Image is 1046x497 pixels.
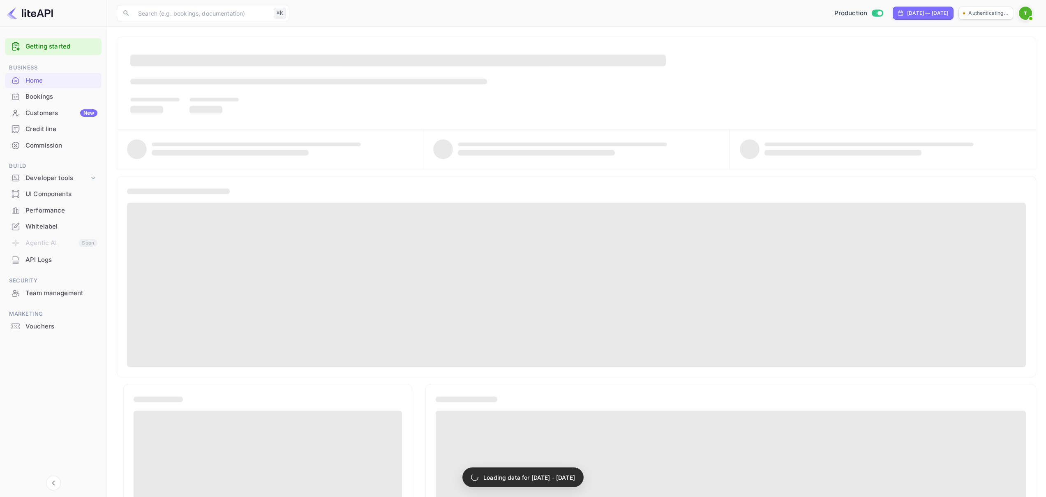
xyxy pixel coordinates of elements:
span: Marketing [5,310,102,319]
div: API Logs [25,255,97,265]
a: Whitelabel [5,219,102,234]
div: Whitelabel [25,222,97,231]
div: Commission [5,138,102,154]
input: Search (e.g. bookings, documentation) [133,5,270,21]
div: ⌘K [274,8,286,18]
a: CustomersNew [5,105,102,120]
div: Vouchers [5,319,102,335]
div: Vouchers [25,322,97,331]
div: Performance [25,206,97,215]
span: Business [5,63,102,72]
a: Commission [5,138,102,153]
div: Bookings [25,92,97,102]
div: Click to change the date range period [893,7,954,20]
div: UI Components [25,190,97,199]
div: API Logs [5,252,102,268]
a: Home [5,73,102,88]
p: Authenticating... [968,9,1009,17]
button: Collapse navigation [46,476,61,490]
img: LiteAPI logo [7,7,53,20]
span: Production [834,9,868,18]
div: UI Components [5,186,102,202]
div: Developer tools [25,173,89,183]
a: Bookings [5,89,102,104]
div: Home [5,73,102,89]
a: UI Components [5,186,102,201]
a: Vouchers [5,319,102,334]
div: Switch to Sandbox mode [831,9,887,18]
div: Developer tools [5,171,102,185]
div: Getting started [5,38,102,55]
div: New [80,109,97,117]
img: TBO [1019,7,1032,20]
a: API Logs [5,252,102,267]
div: Home [25,76,97,86]
span: Security [5,276,102,285]
div: CustomersNew [5,105,102,121]
div: Commission [25,141,97,150]
div: Bookings [5,89,102,105]
div: [DATE] — [DATE] [907,9,948,17]
div: Credit line [5,121,102,137]
div: Team management [5,285,102,301]
div: Whitelabel [5,219,102,235]
div: Team management [25,289,97,298]
a: Performance [5,203,102,218]
span: Build [5,162,102,171]
div: Performance [5,203,102,219]
p: Loading data for [DATE] - [DATE] [483,473,575,482]
a: Credit line [5,121,102,136]
div: Credit line [25,125,97,134]
div: Customers [25,109,97,118]
a: Getting started [25,42,97,51]
a: Team management [5,285,102,301]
